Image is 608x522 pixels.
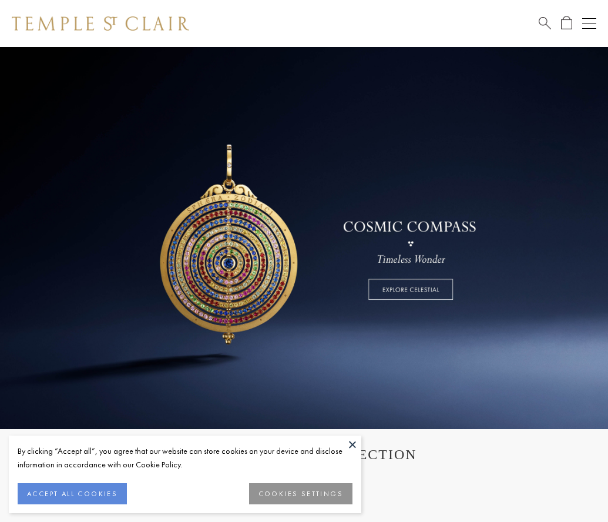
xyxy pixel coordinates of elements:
button: ACCEPT ALL COOKIES [18,483,127,504]
div: By clicking “Accept all”, you agree that our website can store cookies on your device and disclos... [18,444,352,471]
button: COOKIES SETTINGS [249,483,352,504]
img: Temple St. Clair [12,16,189,31]
a: Open Shopping Bag [561,16,572,31]
a: Search [539,16,551,31]
button: Open navigation [582,16,596,31]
